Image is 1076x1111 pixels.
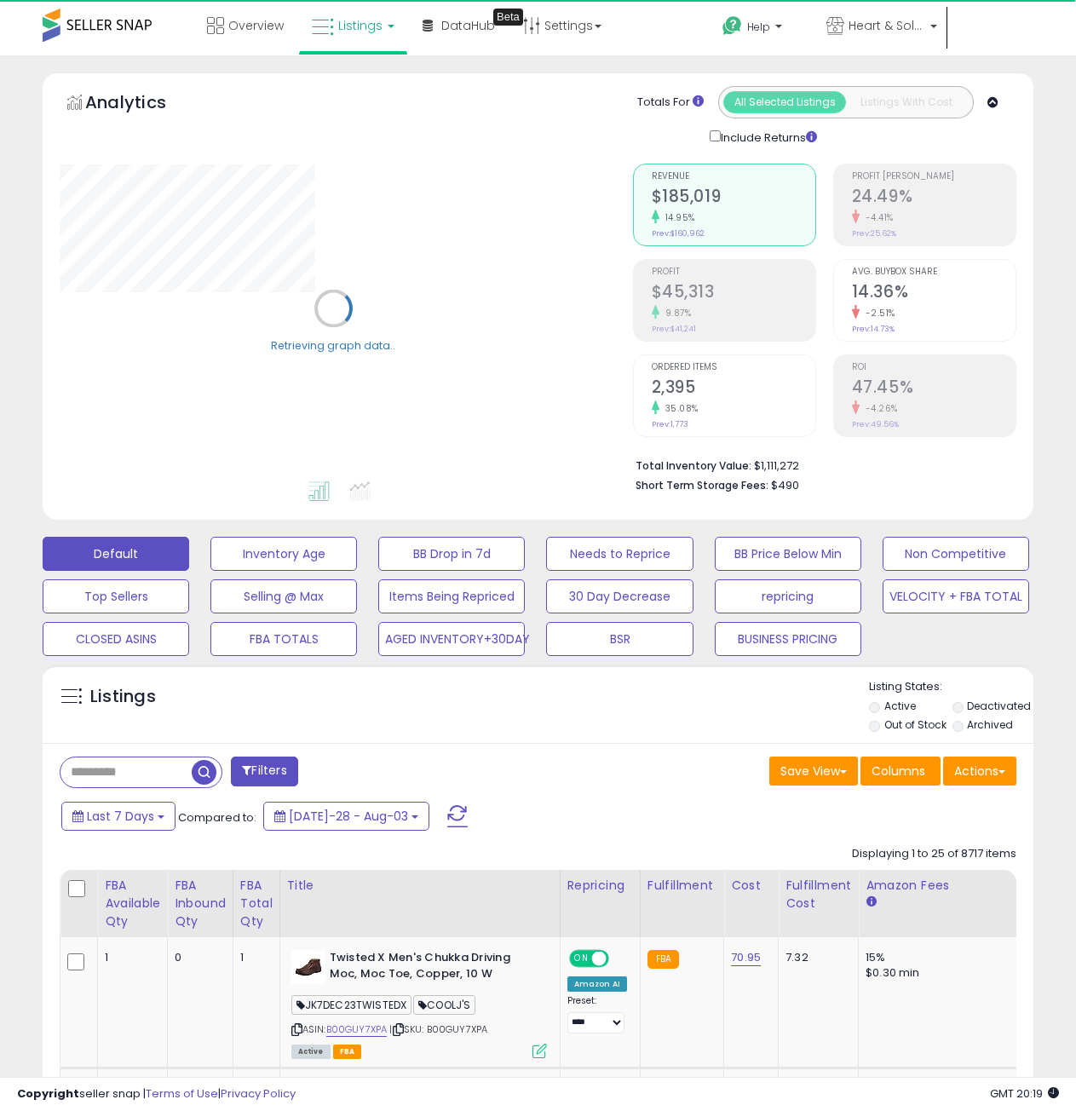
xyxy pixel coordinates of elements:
[263,802,429,831] button: [DATE]-28 - Aug-03
[659,307,692,319] small: 9.87%
[747,20,770,34] span: Help
[785,950,845,965] div: 7.32
[852,187,1016,210] h2: 24.49%
[883,537,1029,571] button: Non Competitive
[338,17,383,34] span: Listings
[860,211,894,224] small: -4.41%
[652,419,688,429] small: Prev: 1,773
[731,877,771,895] div: Cost
[860,402,898,415] small: -4.26%
[852,377,1016,400] h2: 47.45%
[17,1085,79,1102] strong: Copyright
[546,537,693,571] button: Needs to Reprice
[866,965,1007,981] div: $0.30 min
[441,17,495,34] span: DataHub
[872,763,925,780] span: Columns
[330,950,537,986] b: Twisted X Men's Chukka Driving Moc, Moc Toe, Copper, 10 W
[493,9,523,26] div: Tooltip anchor
[61,802,175,831] button: Last 7 Days
[709,3,811,55] a: Help
[852,363,1016,372] span: ROI
[722,15,743,37] i: Get Help
[413,995,475,1015] span: COOLJ'S
[731,949,761,966] a: 70.95
[326,1022,388,1037] a: B00GUY7XPA
[990,1085,1059,1102] span: 2025-08-11 20:19 GMT
[852,228,896,239] small: Prev: 25.62%
[105,877,160,930] div: FBA Available Qty
[178,809,256,826] span: Compared to:
[43,579,189,613] button: Top Sellers
[659,402,699,415] small: 35.08%
[849,17,925,34] span: Heart & Sole Trading
[884,699,916,713] label: Active
[647,950,679,969] small: FBA
[659,211,695,224] small: 14.95%
[85,90,199,118] h5: Analytics
[652,187,815,210] h2: $185,019
[866,877,1013,895] div: Amazon Fees
[723,91,846,113] button: All Selected Listings
[546,622,693,656] button: BSR
[636,478,768,492] b: Short Term Storage Fees:
[652,282,815,305] h2: $45,313
[697,127,837,147] div: Include Returns
[769,757,858,786] button: Save View
[378,537,525,571] button: BB Drop in 7d
[210,579,357,613] button: Selling @ Max
[652,377,815,400] h2: 2,395
[231,757,297,786] button: Filters
[606,952,633,966] span: OFF
[845,91,968,113] button: Listings With Cost
[571,952,592,966] span: ON
[287,877,553,895] div: Title
[860,307,895,319] small: -2.51%
[860,757,941,786] button: Columns
[967,699,1031,713] label: Deactivated
[240,950,267,965] div: 1
[652,363,815,372] span: Ordered Items
[852,282,1016,305] h2: 14.36%
[17,1086,296,1102] div: seller snap | |
[240,877,273,930] div: FBA Total Qty
[378,579,525,613] button: Items Being Repriced
[866,895,876,910] small: Amazon Fees.
[87,808,154,825] span: Last 7 Days
[291,950,325,984] img: 31463WtKe3L._SL40_.jpg
[291,995,412,1015] span: JK7DEC23TWISTEDX
[715,579,861,613] button: repricing
[175,877,226,930] div: FBA inbound Qty
[210,537,357,571] button: Inventory Age
[105,950,154,965] div: 1
[289,808,408,825] span: [DATE]-28 - Aug-03
[546,579,693,613] button: 30 Day Decrease
[652,268,815,277] span: Profit
[271,337,395,353] div: Retrieving graph data..
[210,622,357,656] button: FBA TOTALS
[883,579,1029,613] button: VELOCITY + FBA TOTAL
[652,228,705,239] small: Prev: $160,962
[43,622,189,656] button: CLOSED ASINS
[715,537,861,571] button: BB Price Below Min
[291,1045,331,1059] span: All listings currently available for purchase on Amazon
[967,717,1013,732] label: Archived
[943,757,1016,786] button: Actions
[175,950,220,965] div: 0
[291,950,547,1056] div: ASIN:
[90,685,156,709] h5: Listings
[652,324,696,334] small: Prev: $41,241
[785,877,851,912] div: Fulfillment Cost
[852,268,1016,277] span: Avg. Buybox Share
[715,622,861,656] button: BUSINESS PRICING
[771,477,799,493] span: $490
[636,454,1004,475] li: $1,111,272
[869,679,1033,695] p: Listing States:
[647,877,716,895] div: Fulfillment
[852,846,1016,862] div: Displaying 1 to 25 of 8717 items
[333,1045,362,1059] span: FBA
[636,458,751,473] b: Total Inventory Value:
[567,976,627,992] div: Amazon AI
[221,1085,296,1102] a: Privacy Policy
[637,95,704,111] div: Totals For
[567,995,627,1033] div: Preset:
